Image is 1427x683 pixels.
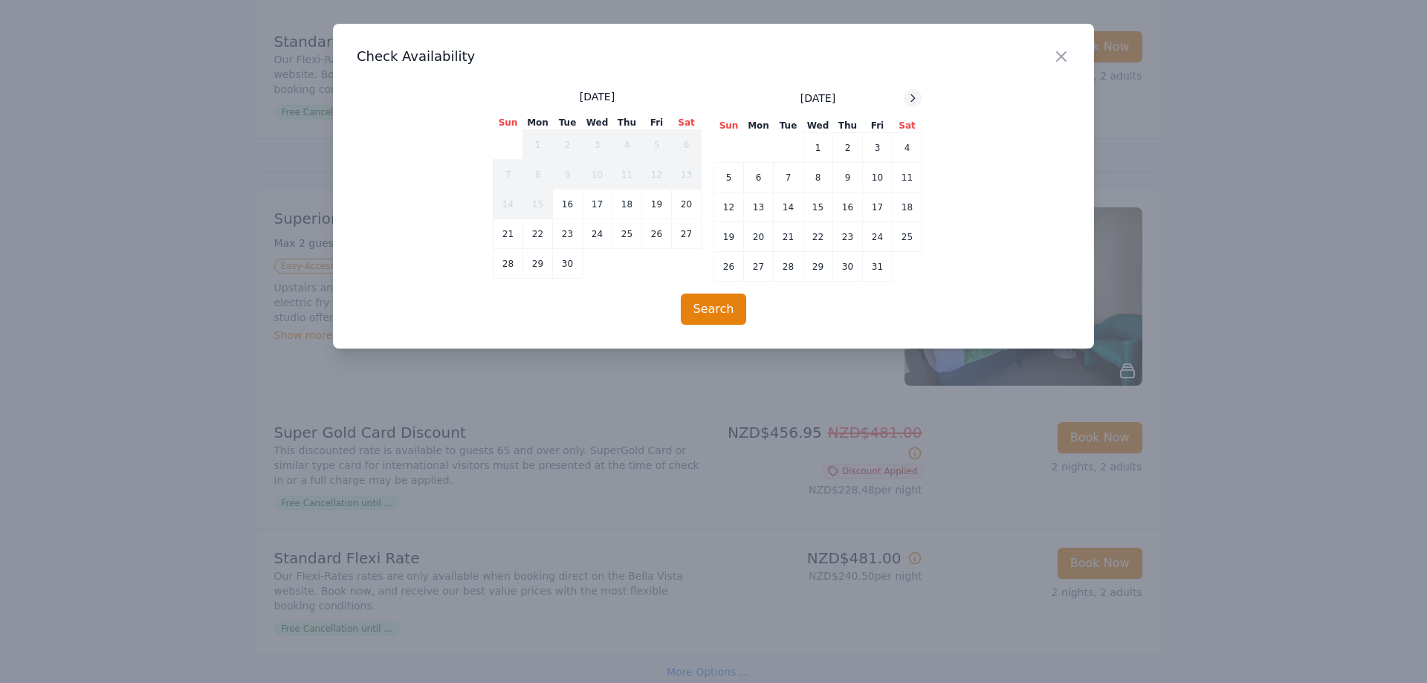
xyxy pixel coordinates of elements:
[681,294,747,325] button: Search
[714,163,744,192] td: 5
[833,252,863,282] td: 30
[833,192,863,222] td: 16
[494,160,523,190] td: 7
[672,130,702,160] td: 6
[583,116,612,130] th: Wed
[612,219,642,249] td: 25
[803,119,833,133] th: Wed
[714,192,744,222] td: 12
[833,133,863,163] td: 2
[672,219,702,249] td: 27
[580,89,615,104] span: [DATE]
[893,222,922,252] td: 25
[803,252,833,282] td: 29
[774,252,803,282] td: 28
[523,219,553,249] td: 22
[744,163,774,192] td: 6
[863,119,893,133] th: Fri
[583,190,612,219] td: 17
[672,190,702,219] td: 20
[612,130,642,160] td: 4
[357,48,1070,65] h3: Check Availability
[893,163,922,192] td: 11
[612,160,642,190] td: 11
[863,133,893,163] td: 3
[863,252,893,282] td: 31
[494,190,523,219] td: 14
[672,116,702,130] th: Sat
[803,192,833,222] td: 15
[714,119,744,133] th: Sun
[553,190,583,219] td: 16
[893,192,922,222] td: 18
[583,219,612,249] td: 24
[744,222,774,252] td: 20
[803,133,833,163] td: 1
[494,219,523,249] td: 21
[642,130,672,160] td: 5
[833,163,863,192] td: 9
[642,160,672,190] td: 12
[774,222,803,252] td: 21
[494,116,523,130] th: Sun
[583,160,612,190] td: 10
[833,222,863,252] td: 23
[523,130,553,160] td: 1
[553,219,583,249] td: 23
[833,119,863,133] th: Thu
[714,252,744,282] td: 26
[774,119,803,133] th: Tue
[583,130,612,160] td: 3
[642,219,672,249] td: 26
[774,192,803,222] td: 14
[744,252,774,282] td: 27
[523,249,553,279] td: 29
[523,160,553,190] td: 8
[803,222,833,252] td: 22
[714,222,744,252] td: 19
[553,160,583,190] td: 9
[553,130,583,160] td: 2
[523,190,553,219] td: 15
[672,160,702,190] td: 13
[612,116,642,130] th: Thu
[800,91,835,106] span: [DATE]
[863,222,893,252] td: 24
[774,163,803,192] td: 7
[803,163,833,192] td: 8
[893,119,922,133] th: Sat
[744,192,774,222] td: 13
[612,190,642,219] td: 18
[553,249,583,279] td: 30
[893,133,922,163] td: 4
[494,249,523,279] td: 28
[642,190,672,219] td: 19
[744,119,774,133] th: Mon
[642,116,672,130] th: Fri
[553,116,583,130] th: Tue
[863,163,893,192] td: 10
[863,192,893,222] td: 17
[523,116,553,130] th: Mon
